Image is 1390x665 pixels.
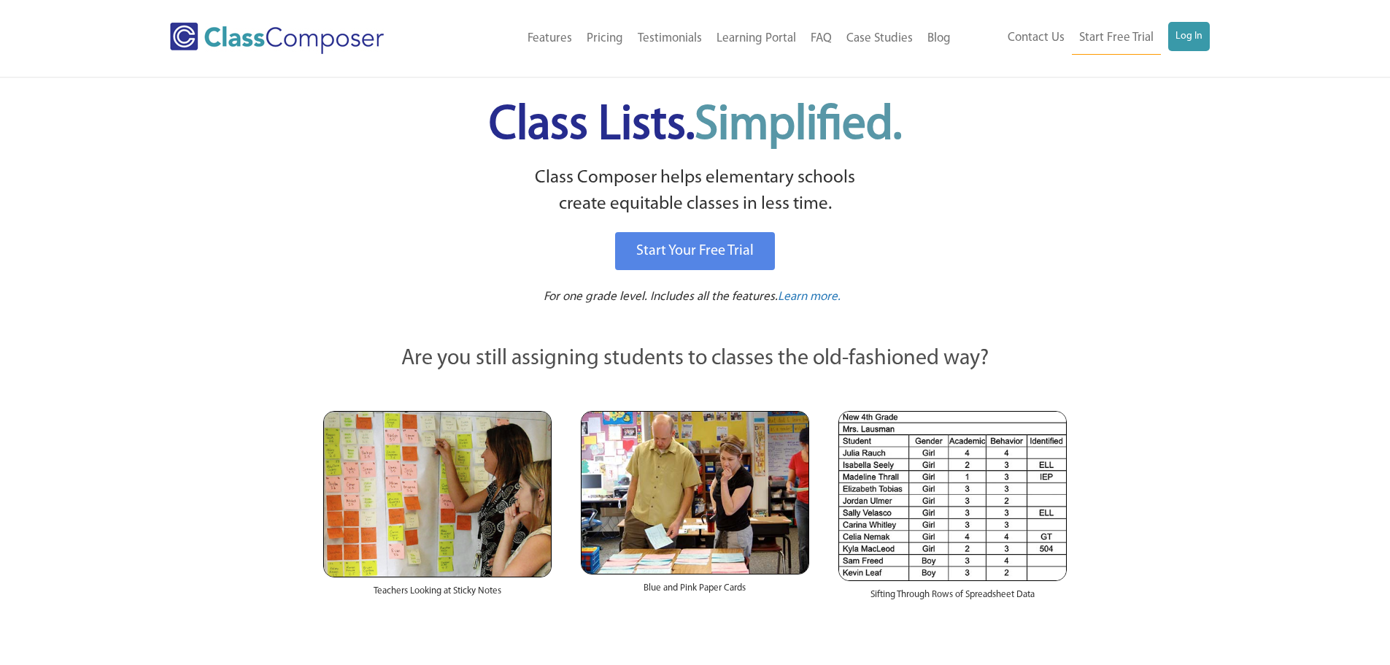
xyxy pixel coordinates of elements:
a: Case Studies [839,23,920,55]
a: Start Your Free Trial [615,232,775,270]
span: For one grade level. Includes all the features. [544,291,778,303]
a: Learn more. [778,288,841,307]
p: Class Composer helps elementary schools create equitable classes in less time. [321,165,1070,218]
img: Spreadsheets [838,411,1067,581]
a: Blog [920,23,958,55]
img: Teachers Looking at Sticky Notes [323,411,552,577]
span: Simplified. [695,102,902,150]
a: Features [520,23,579,55]
nav: Header Menu [958,22,1210,55]
nav: Header Menu [444,23,958,55]
a: Log In [1168,22,1210,51]
a: Learning Portal [709,23,803,55]
a: Start Free Trial [1072,22,1161,55]
p: Are you still assigning students to classes the old-fashioned way? [323,343,1067,375]
a: Testimonials [630,23,709,55]
div: Sifting Through Rows of Spreadsheet Data [838,581,1067,616]
span: Class Lists. [489,102,902,150]
a: Contact Us [1000,22,1072,54]
a: FAQ [803,23,839,55]
div: Blue and Pink Paper Cards [581,574,809,610]
img: Class Composer [170,23,384,54]
a: Pricing [579,23,630,55]
div: Teachers Looking at Sticky Notes [323,577,552,612]
span: Learn more. [778,291,841,303]
span: Start Your Free Trial [636,244,754,258]
img: Blue and Pink Paper Cards [581,411,809,574]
